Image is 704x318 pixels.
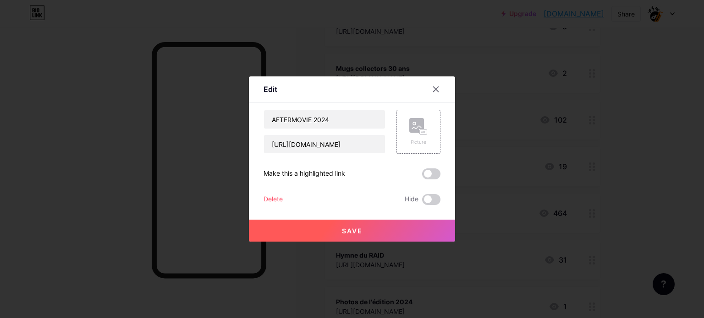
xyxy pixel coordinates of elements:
div: Delete [264,194,283,205]
span: Save [342,227,363,235]
input: URL [264,135,385,153]
div: Picture [409,139,428,146]
input: Title [264,110,385,129]
span: Hide [405,194,418,205]
div: Make this a highlighted link [264,168,345,179]
div: Edit [264,84,277,95]
button: Save [249,220,455,242]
